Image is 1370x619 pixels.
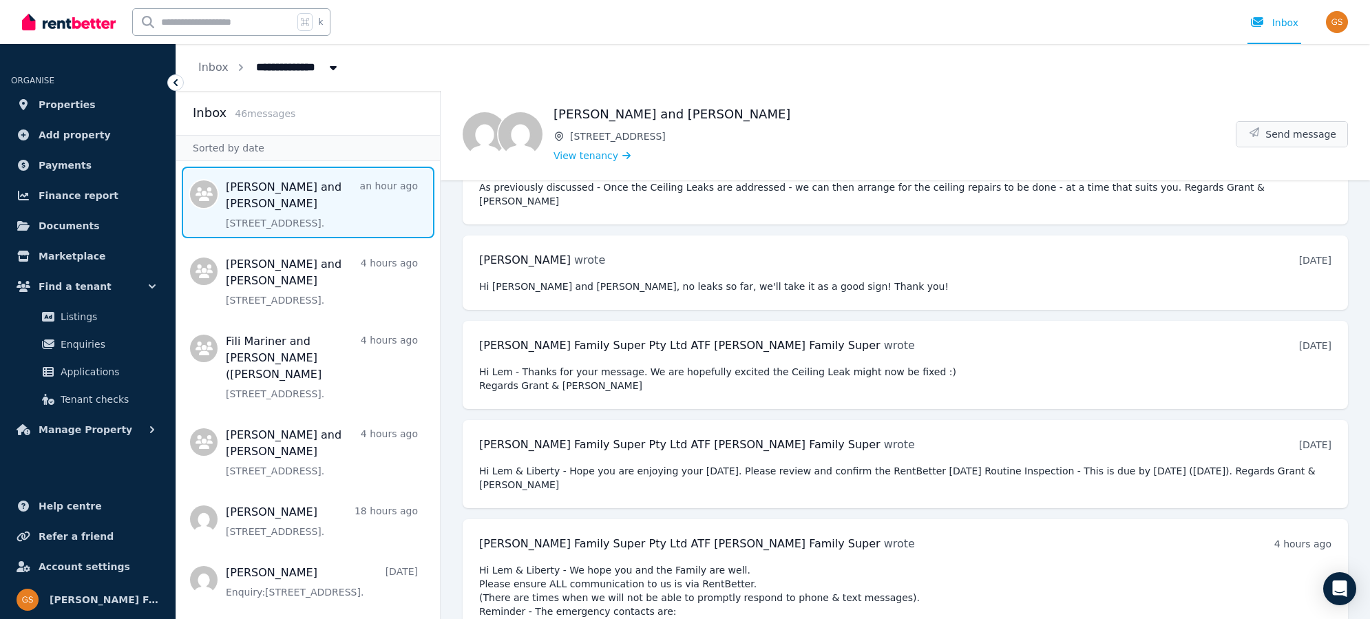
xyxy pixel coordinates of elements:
[11,91,165,118] a: Properties
[479,339,881,352] span: [PERSON_NAME] Family Super Pty Ltd ATF [PERSON_NAME] Family Super
[1250,16,1298,30] div: Inbox
[1274,538,1331,549] time: 4 hours ago
[1236,122,1347,147] button: Send message
[17,386,159,413] a: Tenant checks
[17,589,39,611] img: Stanyer Family Super Pty Ltd ATF Stanyer Family Super
[554,149,618,162] span: View tenancy
[498,112,542,156] img: Liberty Ramos
[11,121,165,149] a: Add property
[61,391,154,408] span: Tenant checks
[1299,340,1331,351] time: [DATE]
[226,504,418,538] a: [PERSON_NAME]18 hours ago[STREET_ADDRESS].
[479,464,1331,492] pre: Hi Lem & Liberty - Hope you are enjoying your [DATE]. Please review and confirm the RentBetter [D...
[11,273,165,300] button: Find a tenant
[554,105,1236,124] h1: [PERSON_NAME] and [PERSON_NAME]
[11,76,54,85] span: ORGANISE
[39,127,111,143] span: Add property
[22,12,116,32] img: RentBetter
[39,421,132,438] span: Manage Property
[226,256,418,307] a: [PERSON_NAME] and [PERSON_NAME]4 hours ago[STREET_ADDRESS].
[11,523,165,550] a: Refer a friend
[17,303,159,331] a: Listings
[884,537,915,550] span: wrote
[176,135,440,161] div: Sorted by date
[11,242,165,270] a: Marketplace
[11,553,165,580] a: Account settings
[61,364,154,380] span: Applications
[226,333,418,401] a: Fili Mariner and [PERSON_NAME] ([PERSON_NAME]4 hours ago[STREET_ADDRESS].
[11,212,165,240] a: Documents
[39,278,112,295] span: Find a tenant
[17,358,159,386] a: Applications
[884,339,915,352] span: wrote
[39,96,96,113] span: Properties
[39,157,92,174] span: Payments
[1326,11,1348,33] img: Stanyer Family Super Pty Ltd ATF Stanyer Family Super
[1299,255,1331,266] time: [DATE]
[463,112,507,156] img: Lemuel Ramos
[39,498,102,514] span: Help centre
[479,365,1331,392] pre: Hi Lem - Thanks for your message. We are hopefully excited the Ceiling Leak might now be fixed :)...
[479,537,881,550] span: [PERSON_NAME] Family Super Pty Ltd ATF [PERSON_NAME] Family Super
[11,416,165,443] button: Manage Property
[1299,439,1331,450] time: [DATE]
[226,179,418,230] a: [PERSON_NAME] and [PERSON_NAME]an hour ago[STREET_ADDRESS].
[554,149,631,162] a: View tenancy
[11,492,165,520] a: Help centre
[226,565,418,599] a: [PERSON_NAME][DATE]Enquiry:[STREET_ADDRESS].
[479,167,1331,208] pre: Hi Lem and Liberty - Could you please advise if the ceiling leaks now appear to be fixed / or sti...
[39,558,130,575] span: Account settings
[176,44,362,91] nav: Breadcrumb
[50,591,159,608] span: [PERSON_NAME] Family Super Pty Ltd ATF [PERSON_NAME] Family Super
[17,331,159,358] a: Enquiries
[61,336,154,353] span: Enquiries
[318,17,323,28] span: k
[479,438,881,451] span: [PERSON_NAME] Family Super Pty Ltd ATF [PERSON_NAME] Family Super
[570,129,1236,143] span: [STREET_ADDRESS]
[61,308,154,325] span: Listings
[1265,127,1336,141] span: Send message
[11,182,165,209] a: Finance report
[884,438,915,451] span: wrote
[39,187,118,204] span: Finance report
[193,103,226,123] h2: Inbox
[1323,572,1356,605] div: Open Intercom Messenger
[39,218,100,234] span: Documents
[226,427,418,478] a: [PERSON_NAME] and [PERSON_NAME]4 hours ago[STREET_ADDRESS].
[574,253,605,266] span: wrote
[479,253,571,266] span: [PERSON_NAME]
[235,108,295,119] span: 46 message s
[479,280,1331,293] pre: Hi [PERSON_NAME] and [PERSON_NAME], no leaks so far, we'll take it as a good sign! Thank you!
[11,151,165,179] a: Payments
[198,61,229,74] a: Inbox
[39,248,105,264] span: Marketplace
[39,528,114,545] span: Refer a friend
